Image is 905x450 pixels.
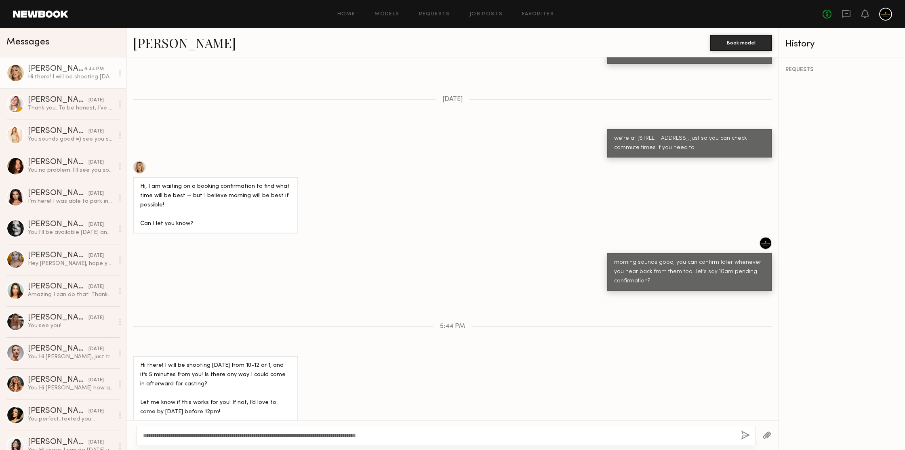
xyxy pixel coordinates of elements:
div: [PERSON_NAME] [28,314,88,322]
div: [DATE] [88,128,104,135]
div: [PERSON_NAME] [28,127,88,135]
div: [PERSON_NAME] [28,65,84,73]
div: morning sounds good, you can confirm later whenever you hear back from them too...let's say 10am ... [614,258,765,286]
div: You: Hi [PERSON_NAME] how are you? My name is [PERSON_NAME] and I work for a company called Valen... [28,384,114,392]
div: Hi there! I will be shooting [DATE] from 10-12 or 1, and it’s 5 minutes from you! Is there any wa... [28,73,114,81]
div: Hi there! I will be shooting [DATE] from 10-12 or 1, and it’s 5 minutes from you! Is there any wa... [140,361,291,435]
div: [DATE] [88,314,104,322]
div: Thank you. To be honest, I’ve never had an issue with it doing e-commerce. My hair is very long a... [28,104,114,112]
div: I’m here! I was able to park inside the parking lot [28,198,114,205]
div: [DATE] [88,408,104,415]
a: Favorites [522,12,554,17]
span: Messages [6,38,49,47]
div: You: Hi [PERSON_NAME], just trying to reach out again about the ecomm gig, to see if you're still... [28,353,114,361]
div: You: I'll be available [DATE] and [DATE] if you can do that [28,229,114,236]
a: Requests [419,12,450,17]
div: History [785,40,899,49]
div: [PERSON_NAME] [28,438,88,446]
a: Home [337,12,356,17]
div: [DATE] [88,97,104,104]
div: we're at [STREET_ADDRESS], just so you can check commute times if you need to [614,134,765,153]
div: You: sounds good =) see you soon then [28,135,114,143]
span: [DATE] [442,96,463,103]
div: [PERSON_NAME] [28,221,88,229]
div: [DATE] [88,345,104,353]
div: [PERSON_NAME] [28,283,88,291]
div: [PERSON_NAME] [28,407,88,415]
a: Job Posts [469,12,503,17]
div: [PERSON_NAME] [28,376,88,384]
div: [PERSON_NAME] [28,96,88,104]
a: [PERSON_NAME] [133,34,236,51]
div: [DATE] [88,221,104,229]
div: [DATE] [88,439,104,446]
div: Amazing I can do that! Thanks so much & looking forward to meeting you!! [28,291,114,299]
a: Models [375,12,399,17]
div: REQUESTS [785,67,899,73]
div: You: see you! [28,322,114,330]
div: [PERSON_NAME] [28,189,88,198]
div: [DATE] [88,190,104,198]
div: [DATE] [88,159,104,166]
div: [PERSON_NAME] [28,345,88,353]
button: Book model [710,35,772,51]
div: [DATE] [88,376,104,384]
div: You: perfect..texted you... [28,415,114,423]
div: [PERSON_NAME] [28,252,88,260]
div: You: no problem..I'll see you soon [28,166,114,174]
div: [DATE] [88,252,104,260]
div: Hi, I am waiting on a booking confirmation to find what time will be best — but I believe morning... [140,182,291,229]
a: Book model [710,39,772,46]
span: 5:44 PM [440,323,465,330]
div: Hey [PERSON_NAME], hope you’re doing well. My sister’s instagram is @trapfordom [28,260,114,267]
div: [DATE] [88,283,104,291]
div: 5:44 PM [84,65,104,73]
div: [PERSON_NAME] [28,158,88,166]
